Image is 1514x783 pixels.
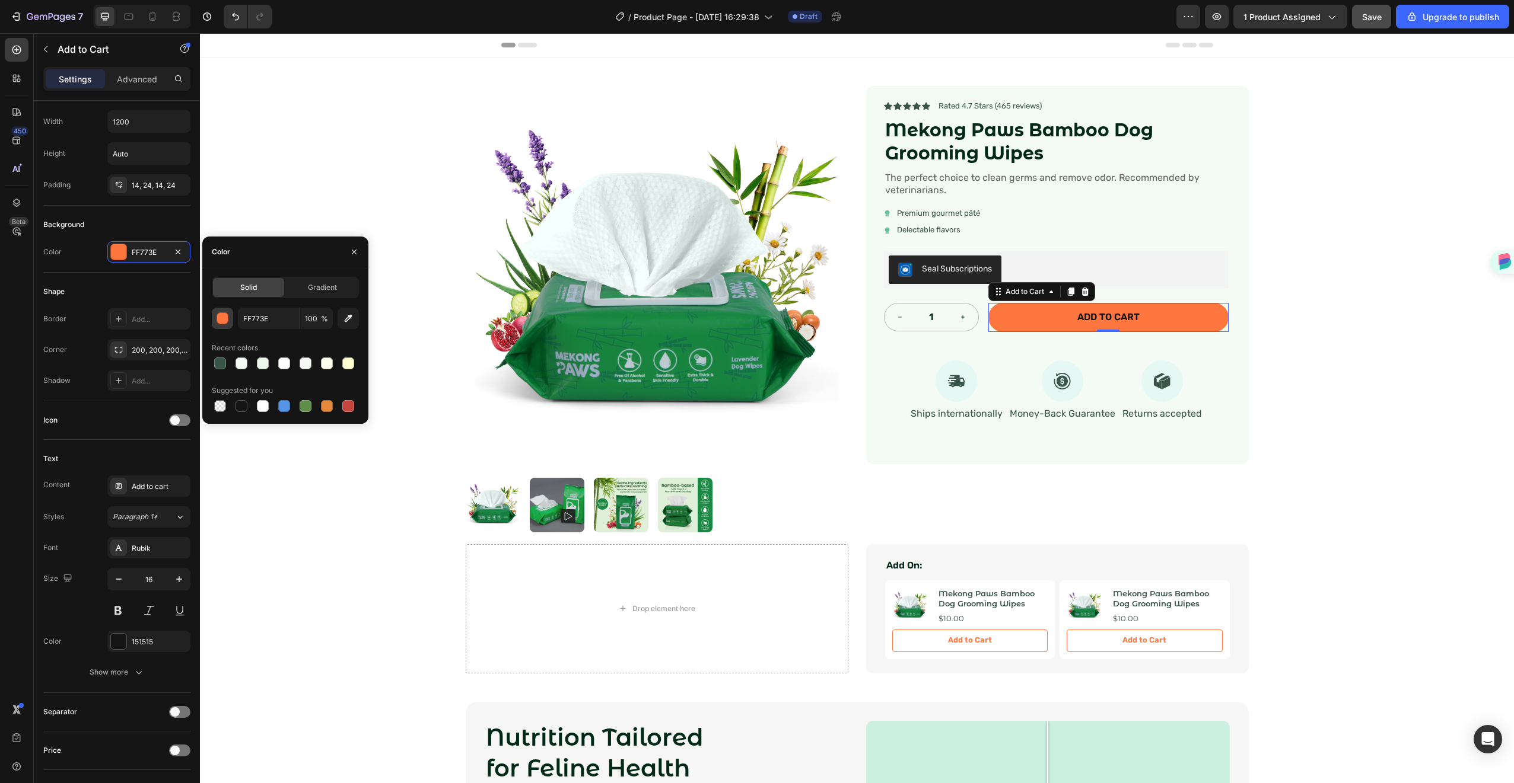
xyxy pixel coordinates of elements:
[686,526,1029,539] p: Add On:
[132,543,187,554] div: Rubik
[800,11,818,22] span: Draft
[113,512,158,522] span: Paragraph 1*
[59,73,92,85] p: Settings
[9,217,28,226] div: Beta
[117,73,157,85] p: Advanced
[748,602,792,612] div: Add to Cart
[5,5,88,28] button: 7
[912,579,1023,592] div: $10.00
[715,270,748,298] input: quantity
[43,661,190,683] button: Show more
[1352,5,1391,28] button: Save
[132,481,187,492] div: Add to cart
[58,42,158,56] p: Add to Cart
[689,222,801,251] button: Seal Subscriptions
[78,9,83,24] p: 7
[43,571,75,587] div: Size
[697,192,761,202] p: Delectable flavors
[11,126,28,136] div: 450
[912,554,1023,577] h3: Mekong Paws Bamboo Dog Grooming Wipes
[43,286,65,297] div: Shape
[43,219,84,230] div: Background
[107,506,190,528] button: Paragraph 1*
[43,512,64,522] div: Styles
[43,180,71,190] div: Padding
[308,282,337,293] span: Gradient
[43,375,71,386] div: Shadow
[810,375,915,387] p: Money-Back Guarantee
[1474,725,1502,753] div: Open Intercom Messenger
[132,314,187,325] div: Add...
[923,375,1002,387] p: Returns accepted
[43,344,67,355] div: Corner
[132,180,187,191] div: 14, 24, 14, 24
[737,579,848,592] div: $10.00
[43,116,63,127] div: Width
[1233,5,1347,28] button: 1 product assigned
[43,636,62,647] div: Color
[685,270,715,298] button: decrement
[132,247,166,258] div: FF773E
[739,68,842,78] p: Rated 4.7 Stars (465 reviews)
[43,480,70,490] div: Content
[684,84,1029,133] h1: Mekong Paws Bamboo Dog Grooming Wipes
[212,385,273,396] div: Suggested for you
[43,745,61,756] div: Price
[737,554,848,577] h3: Mekong Paws Bamboo Dog Grooming Wipes
[43,314,66,324] div: Border
[867,596,1023,619] button: Add to Cart
[788,270,1029,299] button: Add to cart
[132,637,187,647] div: 151515
[43,453,58,464] div: Text
[43,707,77,717] div: Separator
[1362,12,1382,22] span: Save
[432,571,495,580] div: Drop element here
[200,33,1514,783] iframe: Design area
[240,282,257,293] span: Solid
[43,148,65,159] div: Height
[1406,11,1499,23] div: Upgrade to publish
[43,415,58,426] div: Icon
[803,253,847,264] div: Add to Cart
[711,375,803,387] p: Ships internationally
[285,688,629,752] h2: Nutrition Tailored for Feline Health
[132,345,187,356] div: 200, 200, 200, 200
[43,247,62,257] div: Color
[132,376,187,386] div: Add...
[877,278,940,290] div: Add to cart
[108,143,190,164] input: Auto
[923,602,966,612] div: Add to Cart
[748,270,778,298] button: increment
[1396,5,1509,28] button: Upgrade to publish
[108,111,190,132] input: Auto
[238,308,300,329] input: Eg: FFFFFF
[321,314,328,324] span: %
[1243,11,1321,23] span: 1 product assigned
[628,11,631,23] span: /
[634,11,759,23] span: Product Page - [DATE] 16:29:38
[697,175,780,186] p: Premium gourmet pâté
[685,139,1000,162] span: The perfect choice to clean germs and remove odor. Recommended by veterinarians.
[212,343,258,353] div: Recent colors
[224,5,272,28] div: Undo/Redo
[43,542,58,553] div: Font
[212,247,230,257] div: Color
[722,229,792,242] div: Seal Subscriptions
[692,596,848,619] button: Add to Cart
[698,229,713,244] img: SealSubscriptions.png
[90,666,145,678] div: Show more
